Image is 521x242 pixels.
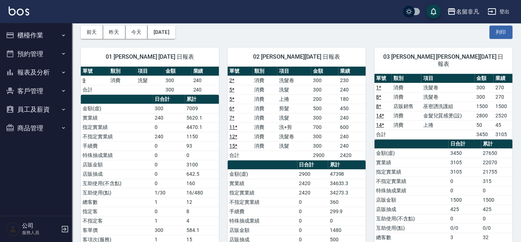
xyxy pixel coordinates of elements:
td: 消費 [252,94,277,104]
td: 2900 [297,169,328,179]
td: 27650 [481,148,512,158]
th: 類別 [252,67,277,76]
td: 0 [328,216,366,225]
td: 客單價 [81,225,153,235]
td: 240 [153,132,185,141]
td: 互助使用(不含點) [374,214,448,223]
button: 預約管理 [3,45,69,63]
td: 0 [153,122,185,132]
button: 前天 [81,26,103,39]
td: 互助使用(點) [374,223,448,233]
th: 業績 [493,74,512,83]
td: 3100 [185,160,219,169]
td: 店販銷售 [392,102,421,111]
td: 16/480 [185,188,219,197]
button: 名留非凡 [444,4,482,19]
td: 240 [338,85,366,94]
td: 50 [474,120,494,130]
td: 指定實業績 [81,122,153,132]
td: 消費 [392,120,421,130]
td: 600 [338,122,366,132]
td: 300 [164,85,191,94]
td: 洗髮 [277,85,311,94]
td: 洗髮 [277,141,311,151]
td: 3105 [448,158,481,167]
th: 日合計 [297,160,328,170]
img: Logo [9,6,29,15]
td: 160 [185,179,219,188]
td: 0 [297,207,328,216]
th: 金額 [164,67,191,76]
td: 消費 [252,104,277,113]
td: 店販金額 [374,195,448,205]
td: 洗+剪 [277,122,311,132]
td: 7009 [185,104,219,113]
button: save [426,4,441,19]
td: 3105 [448,167,481,176]
td: 不指定實業績 [81,132,153,141]
button: 昨天 [103,26,125,39]
td: 指定客 [81,207,153,216]
th: 業績 [191,67,219,76]
td: 合計 [81,85,109,94]
th: 項目 [277,67,311,76]
td: 360 [328,197,366,207]
td: 425 [481,205,512,214]
td: 0 [153,169,185,179]
td: 不指定實業績 [374,176,448,186]
td: 700 [311,122,338,132]
button: 櫃檯作業 [3,26,69,45]
td: 實業績 [374,158,448,167]
th: 類別 [392,74,421,83]
td: 指定實業績 [228,188,297,197]
th: 業績 [338,67,366,76]
td: 47398 [328,169,366,179]
td: 金額(虛) [81,104,153,113]
td: 1150 [185,132,219,141]
th: 單號 [81,67,109,76]
td: 300 [474,83,494,92]
th: 金額 [311,67,338,76]
td: 300 [474,92,494,102]
td: 230 [338,76,366,85]
td: 實業績 [228,179,297,188]
h5: 公司 [22,222,59,229]
td: 425 [448,205,481,214]
button: 登出 [485,5,512,18]
td: 1500 [448,195,481,205]
td: 299.9 [328,207,366,216]
th: 單號 [374,74,392,83]
td: 手續費 [228,207,297,216]
td: 0/0 [448,223,481,233]
td: 手續費 [81,141,153,151]
td: 1500 [481,195,512,205]
td: 消費 [252,113,277,122]
td: 0 [185,151,219,160]
td: 240 [153,113,185,122]
td: 3450 [474,130,494,139]
td: 特殊抽成業績 [374,186,448,195]
th: 金額 [474,74,494,83]
td: 240 [338,113,366,122]
td: 店販抽成 [81,169,153,179]
td: 200 [311,94,338,104]
td: 2420 [297,188,328,197]
td: 1 [153,216,185,225]
td: 不指定客 [81,216,153,225]
td: 4 [185,216,219,225]
td: 洗髮 [277,113,311,122]
td: 合計 [228,151,252,160]
td: 300 [311,141,338,151]
td: 店販抽成 [374,205,448,214]
td: 消費 [392,83,421,92]
td: 消費 [252,141,277,151]
button: 員工及薪資 [3,100,69,119]
td: 240 [191,85,219,94]
td: 剪髮 [277,104,311,113]
td: 消費 [252,132,277,141]
button: 報表及分析 [3,63,69,82]
td: 21755 [481,167,512,176]
span: 03 [PERSON_NAME] [PERSON_NAME][DATE] 日報表 [383,53,504,68]
td: 上捲 [421,120,474,130]
td: 5620.1 [185,113,219,122]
